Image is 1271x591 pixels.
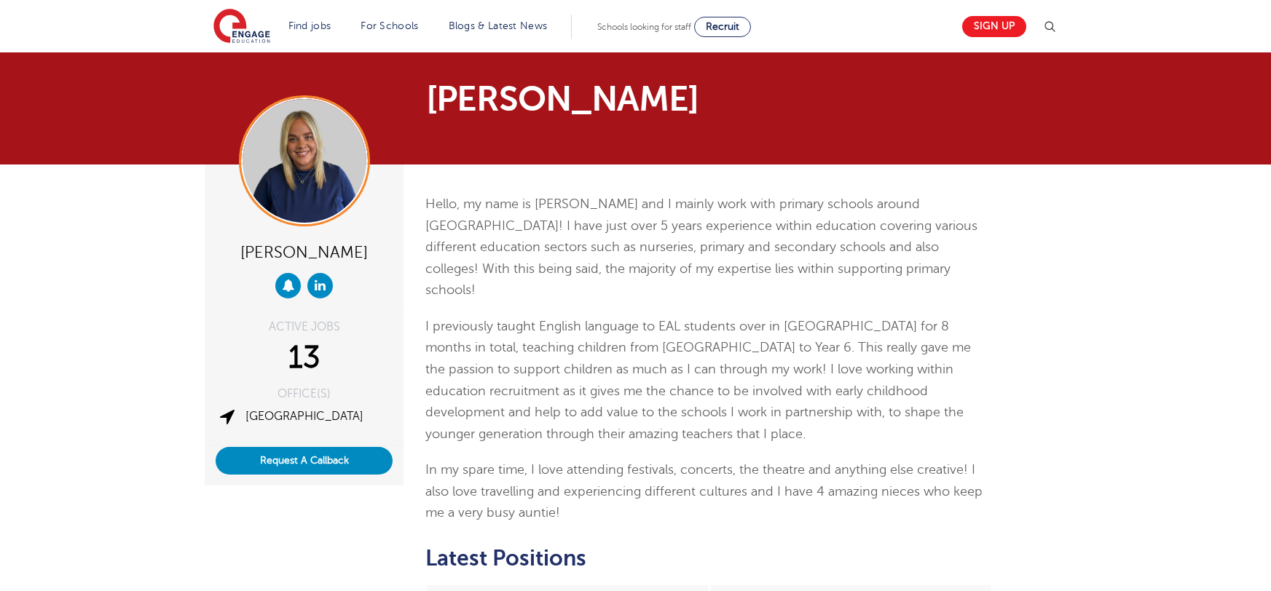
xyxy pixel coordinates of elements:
h1: [PERSON_NAME] [426,82,772,116]
a: Recruit [694,17,751,37]
a: [GEOGRAPHIC_DATA] [245,410,363,423]
div: 13 [216,340,393,376]
h2: Latest Positions [425,546,993,571]
button: Request A Callback [216,447,393,475]
span: I previously taught English language to EAL students over in [GEOGRAPHIC_DATA] for 8 months in to... [425,319,971,441]
span: Hello, my name is [PERSON_NAME] and I mainly work with primary schools around [GEOGRAPHIC_DATA]! ... [425,197,977,297]
span: Recruit [706,21,739,32]
img: Engage Education [213,9,270,45]
div: ACTIVE JOBS [216,321,393,333]
span: In my spare time, I love attending festivals, concerts, the theatre and anything else creative! I... [425,462,983,520]
a: Find jobs [288,20,331,31]
a: Blogs & Latest News [449,20,548,31]
span: Schools looking for staff [597,22,691,32]
div: OFFICE(S) [216,388,393,400]
div: [PERSON_NAME] [216,237,393,266]
a: For Schools [361,20,418,31]
a: Sign up [962,16,1026,37]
